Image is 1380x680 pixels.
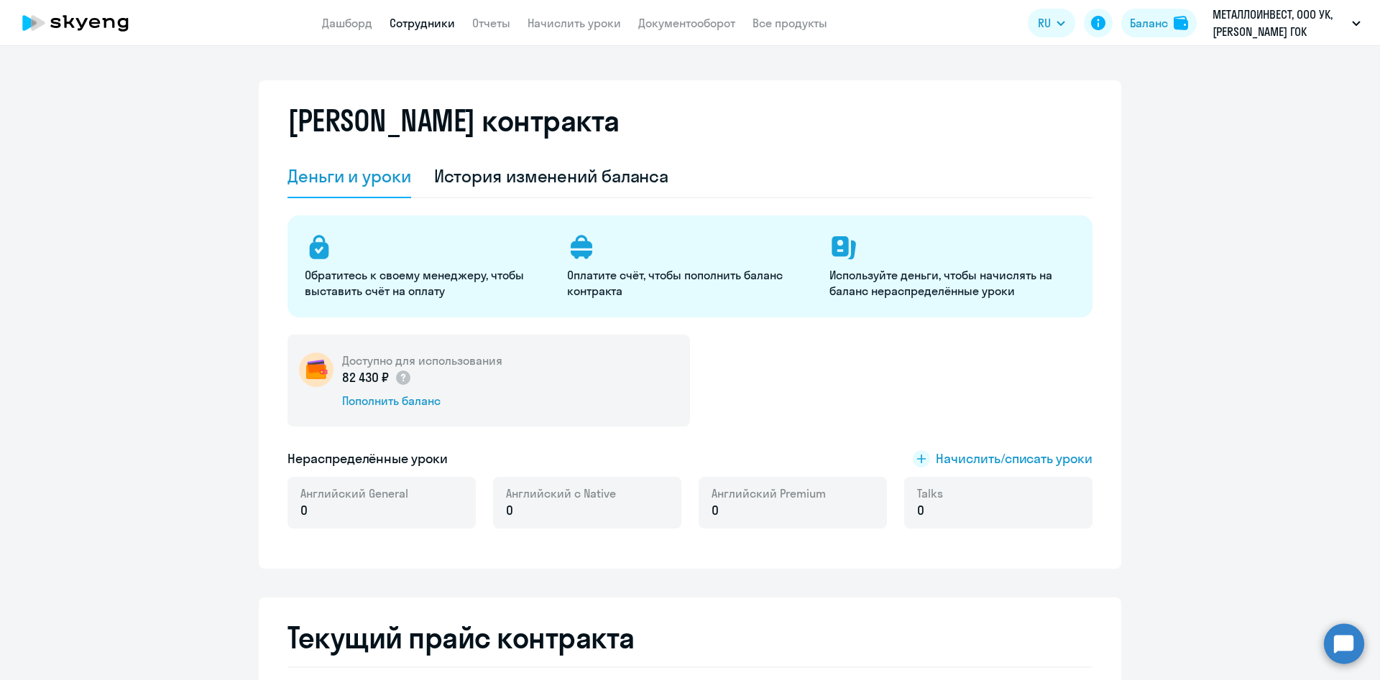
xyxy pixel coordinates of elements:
[1174,16,1188,30] img: balance
[434,164,669,187] div: История изменений баланса
[342,368,412,387] p: 82 430 ₽
[712,485,826,501] span: Английский Premium
[506,501,513,520] span: 0
[1213,6,1346,40] p: МЕТАЛЛОИНВЕСТ, ООО УК, [PERSON_NAME] ГОК тендер 2024
[287,620,1092,655] h2: Текущий прайс контракта
[342,393,502,409] div: Пополнить баланс
[305,267,550,299] p: Обратитесь к своему менеджеру, чтобы выставить счёт на оплату
[917,485,943,501] span: Talks
[528,16,621,30] a: Начислить уроки
[1038,14,1051,32] span: RU
[300,501,308,520] span: 0
[390,16,455,30] a: Сотрудники
[1205,6,1368,40] button: МЕТАЛЛОИНВЕСТ, ООО УК, [PERSON_NAME] ГОК тендер 2024
[1121,9,1197,37] button: Балансbalance
[712,501,719,520] span: 0
[342,353,502,368] h5: Доступно для использования
[287,450,448,468] h5: Нераспределённые уроки
[917,501,924,520] span: 0
[567,267,812,299] p: Оплатите счёт, чтобы пополнить баланс контракта
[753,16,827,30] a: Все продукты
[300,485,408,501] span: Английский General
[638,16,735,30] a: Документооборот
[322,16,372,30] a: Дашборд
[287,103,620,138] h2: [PERSON_NAME] контракта
[1028,9,1075,37] button: RU
[829,267,1075,299] p: Используйте деньги, чтобы начислять на баланс нераспределённые уроки
[1130,14,1168,32] div: Баланс
[472,16,510,30] a: Отчеты
[936,450,1092,468] span: Начислить/списать уроки
[299,353,333,387] img: wallet-circle.png
[506,485,616,501] span: Английский с Native
[287,164,411,187] div: Деньги и уроки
